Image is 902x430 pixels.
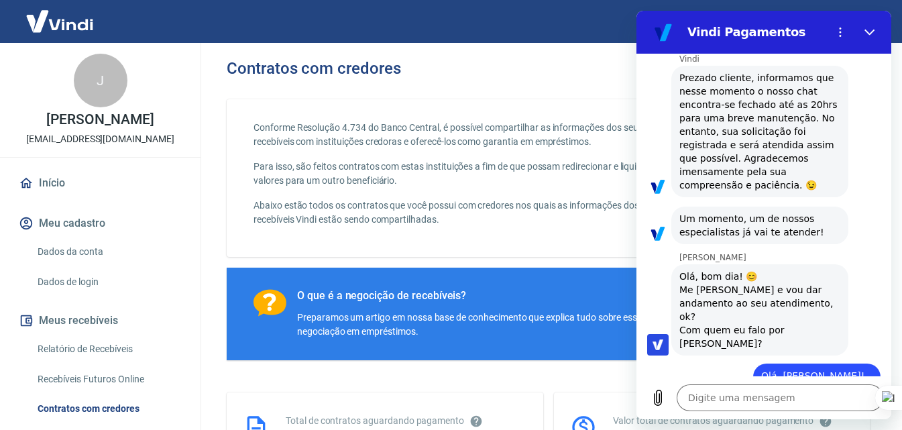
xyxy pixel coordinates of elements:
div: Total de contratos aguardando pagamento [286,414,527,428]
a: Contratos com credores [32,395,184,423]
div: Valor total de contratos aguardando pagamento [613,414,854,428]
p: [EMAIL_ADDRESS][DOMAIN_NAME] [26,132,174,146]
img: Vindi [16,1,103,42]
a: Dados da conta [32,238,184,266]
div: O que é a negocição de recebíveis? [297,289,769,303]
svg: Esses contratos não se referem à Vindi, mas sim a outras instituições. [469,415,483,428]
p: Conforme Resolução 4.734 do Banco Central, é possível compartilhar as informações dos seus recebí... [253,121,666,149]
span: Olá, [PERSON_NAME]! Tudo bem? Com a [PERSON_NAME] [125,358,236,412]
p: Abaixo estão todos os contratos que você possui com credores nos quais as informações dos seus re... [253,199,666,227]
iframe: Janela de mensagens [636,11,891,419]
h3: Contratos com credores [227,59,401,78]
a: Início [16,168,184,198]
button: Meu cadastro [16,209,184,238]
a: Relatório de Recebíveis [32,335,184,363]
div: Preparamos um artigo em nossa base de conhecimento que explica tudo sobre essa nova modalidade de... [297,311,769,339]
a: Recebíveis Futuros Online [32,366,184,393]
p: [PERSON_NAME] [46,113,154,127]
button: Sair [838,9,886,34]
a: Dados de login [32,268,184,296]
button: Carregar arquivo [8,374,35,400]
svg: O valor comprometido não se refere a pagamentos pendentes na Vindi e sim como garantia a outras i... [819,415,832,428]
img: Ícone com um ponto de interrogação. [253,289,286,317]
p: Para isso, são feitos contratos com estas instituições a fim de que possam redirecionar e liquida... [253,160,666,188]
div: J [74,54,127,107]
button: Meus recebíveis [16,306,184,335]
